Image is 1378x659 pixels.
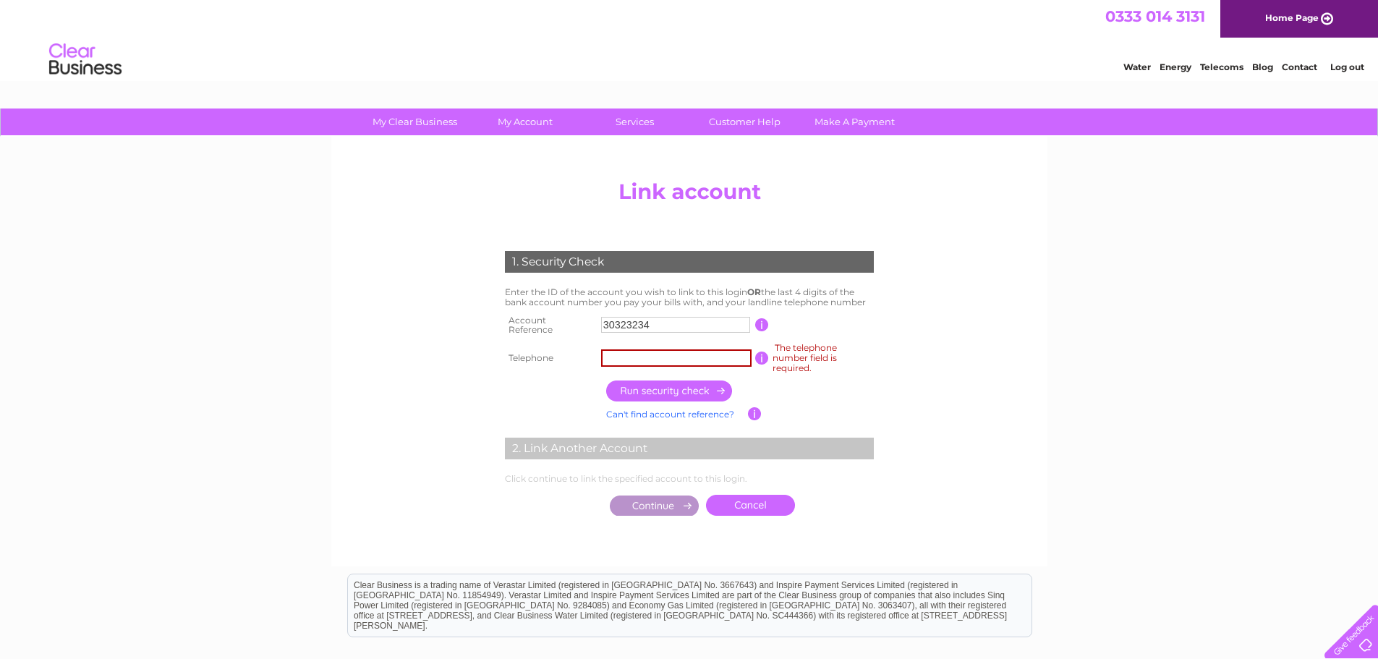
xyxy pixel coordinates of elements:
[685,109,804,135] a: Customer Help
[1123,61,1151,72] a: Water
[748,407,762,420] input: Information
[606,409,734,420] a: Can't find account reference?
[747,286,761,297] b: OR
[1252,61,1273,72] a: Blog
[505,438,874,459] div: 2. Link Another Account
[501,470,877,488] td: Click continue to link the specified account to this login.
[755,352,769,365] input: Information
[773,340,837,375] div: The telephone number field is required.
[501,339,597,376] th: Telephone
[706,495,795,516] a: Cancel
[755,318,769,331] input: Information
[1105,7,1205,25] a: 0333 014 3131
[501,284,877,311] td: Enter the ID of the account you wish to link to this login the last 4 digits of the bank account ...
[505,251,874,273] div: 1. Security Check
[501,311,597,340] th: Account Reference
[610,496,699,516] input: Submit
[1282,61,1317,72] a: Contact
[1330,61,1364,72] a: Log out
[355,109,475,135] a: My Clear Business
[348,8,1032,70] div: Clear Business is a trading name of Verastar Limited (registered in [GEOGRAPHIC_DATA] No. 3667643...
[795,109,914,135] a: Make A Payment
[465,109,584,135] a: My Account
[1160,61,1191,72] a: Energy
[48,38,122,82] img: logo.png
[1200,61,1243,72] a: Telecoms
[575,109,694,135] a: Services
